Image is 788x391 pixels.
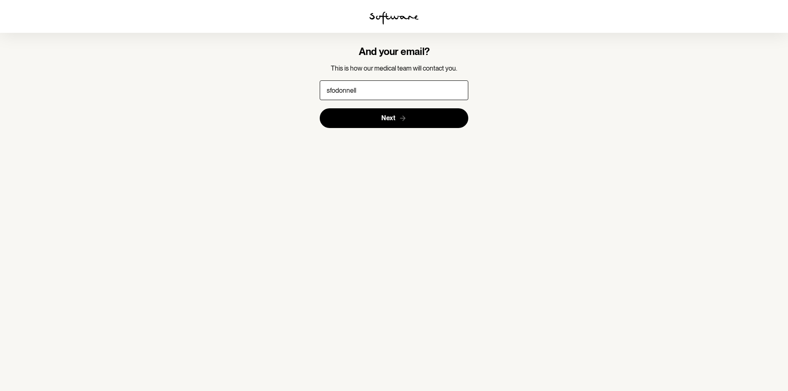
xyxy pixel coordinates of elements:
p: This is how our medical team will contact you. [320,64,469,72]
button: Next [320,108,469,128]
img: software logo [369,11,419,25]
span: Next [381,114,395,122]
h4: And your email? [320,46,469,58]
input: E-mail address [320,80,469,100]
